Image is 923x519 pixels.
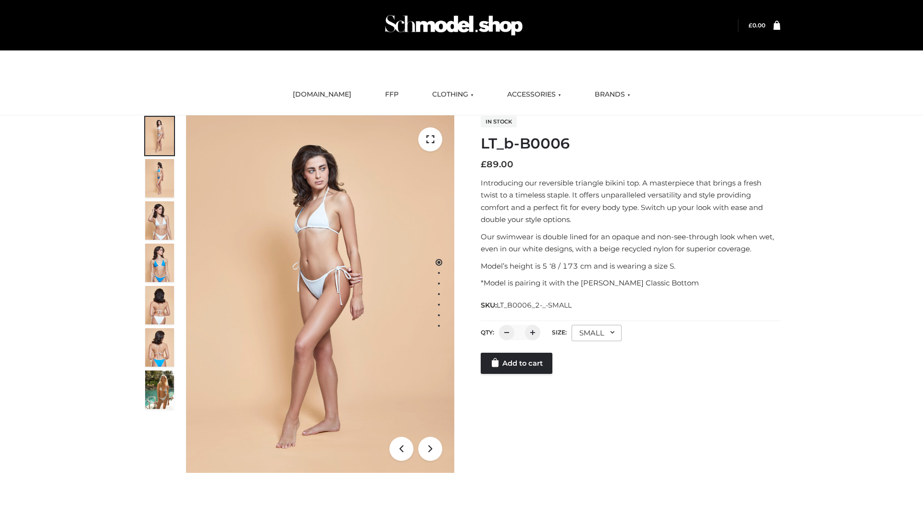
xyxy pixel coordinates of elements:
img: ArielClassicBikiniTop_CloudNine_AzureSky_OW114ECO_3-scaled.jpg [145,201,174,240]
label: Size: [552,329,567,336]
img: ArielClassicBikiniTop_CloudNine_AzureSky_OW114ECO_8-scaled.jpg [145,328,174,367]
p: Model’s height is 5 ‘8 / 173 cm and is wearing a size S. [481,260,780,272]
bdi: 0.00 [748,22,765,29]
img: Schmodel Admin 964 [382,6,526,44]
span: SKU: [481,299,573,311]
img: ArielClassicBikiniTop_CloudNine_AzureSky_OW114ECO_1 [186,115,454,473]
a: Add to cart [481,353,552,374]
img: Arieltop_CloudNine_AzureSky2.jpg [145,371,174,409]
p: Our swimwear is double lined for an opaque and non-see-through look when wet, even in our white d... [481,231,780,255]
a: £0.00 [748,22,765,29]
a: ACCESSORIES [500,84,568,105]
p: Introducing our reversible triangle bikini top. A masterpiece that brings a fresh twist to a time... [481,177,780,226]
div: SMALL [572,325,622,341]
bdi: 89.00 [481,159,513,170]
img: ArielClassicBikiniTop_CloudNine_AzureSky_OW114ECO_1-scaled.jpg [145,117,174,155]
a: [DOMAIN_NAME] [286,84,359,105]
span: LT_B0006_2-_-SMALL [497,301,572,309]
span: £ [748,22,752,29]
span: £ [481,159,486,170]
img: ArielClassicBikiniTop_CloudNine_AzureSky_OW114ECO_4-scaled.jpg [145,244,174,282]
label: QTY: [481,329,494,336]
img: ArielClassicBikiniTop_CloudNine_AzureSky_OW114ECO_7-scaled.jpg [145,286,174,324]
h1: LT_b-B0006 [481,135,780,152]
span: In stock [481,116,517,127]
a: BRANDS [587,84,637,105]
p: *Model is pairing it with the [PERSON_NAME] Classic Bottom [481,277,780,289]
img: ArielClassicBikiniTop_CloudNine_AzureSky_OW114ECO_2-scaled.jpg [145,159,174,198]
a: CLOTHING [425,84,481,105]
a: FFP [378,84,406,105]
